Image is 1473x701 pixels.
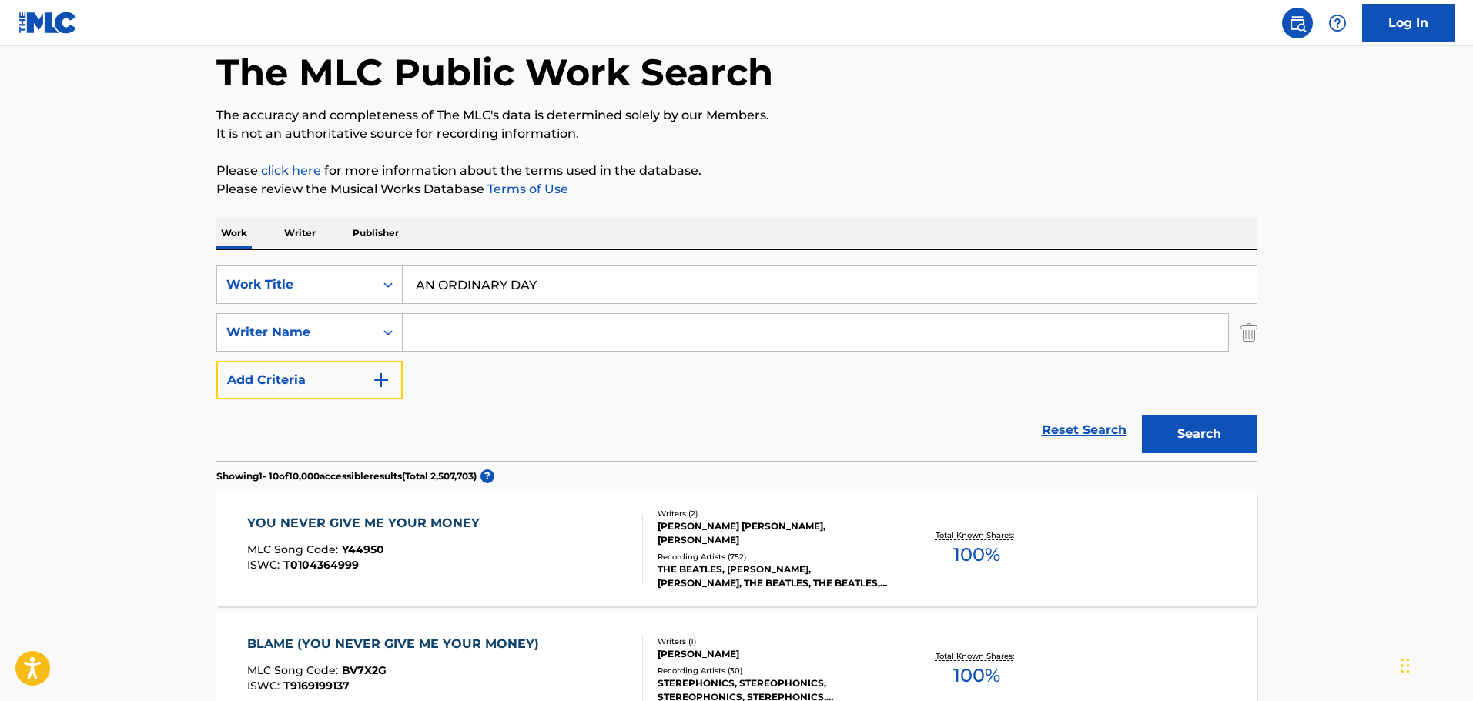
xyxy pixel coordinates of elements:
[247,542,342,556] span: MLC Song Code :
[216,180,1257,199] p: Please review the Musical Works Database
[1288,14,1307,32] img: search
[348,217,403,249] p: Publisher
[247,514,487,532] div: YOU NEVER GIVE ME YOUR MONEY
[1401,643,1410,689] div: Drag
[247,663,342,677] span: MLC Song Code :
[1362,4,1455,42] a: Log In
[216,265,1257,461] form: Search Form
[658,562,890,590] div: THE BEATLES, [PERSON_NAME], [PERSON_NAME], THE BEATLES, THE BEATLES, THE BEATLES, THE BEATLES
[1328,14,1347,32] img: help
[484,182,568,196] a: Terms of Use
[936,529,1018,541] p: Total Known Shares:
[216,217,252,249] p: Work
[342,542,384,556] span: Y44950
[658,665,890,676] div: Recording Artists ( 30 )
[1282,8,1313,38] a: Public Search
[247,635,547,653] div: BLAME (YOU NEVER GIVE ME YOUR MONEY)
[216,106,1257,125] p: The accuracy and completeness of The MLC's data is determined solely by our Members.
[283,558,359,572] span: T0104364999
[216,469,477,483] p: Showing 1 - 10 of 10,000 accessible results (Total 2,507,703 )
[247,558,283,572] span: ISWC :
[658,519,890,547] div: [PERSON_NAME] [PERSON_NAME], [PERSON_NAME]
[936,650,1018,662] p: Total Known Shares:
[216,361,403,399] button: Add Criteria
[18,12,78,34] img: MLC Logo
[1142,415,1257,453] button: Search
[953,662,1000,689] span: 100 %
[1396,627,1473,701] iframe: Chat Widget
[261,163,321,178] a: click here
[658,636,890,647] div: Writers ( 1 )
[226,275,365,294] div: Work Title
[280,217,320,249] p: Writer
[216,49,773,95] h1: The MLC Public Work Search
[953,541,1000,569] span: 100 %
[1034,413,1134,447] a: Reset Search
[216,125,1257,143] p: It is not an authoritative source for recording information.
[1240,313,1257,352] img: Delete Criterion
[216,491,1257,606] a: YOU NEVER GIVE ME YOUR MONEYMLC Song Code:Y44950ISWC:T0104364999Writers (2)[PERSON_NAME] [PERSON_...
[216,162,1257,180] p: Please for more information about the terms used in the database.
[247,679,283,693] span: ISWC :
[226,323,365,342] div: Writer Name
[658,647,890,661] div: [PERSON_NAME]
[658,508,890,519] div: Writers ( 2 )
[283,679,350,693] span: T9169199137
[372,371,390,389] img: 9d2ae6d4665cec9f34b9.svg
[480,469,494,483] span: ?
[658,551,890,562] div: Recording Artists ( 752 )
[342,663,387,677] span: BV7X2G
[1322,8,1353,38] div: Help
